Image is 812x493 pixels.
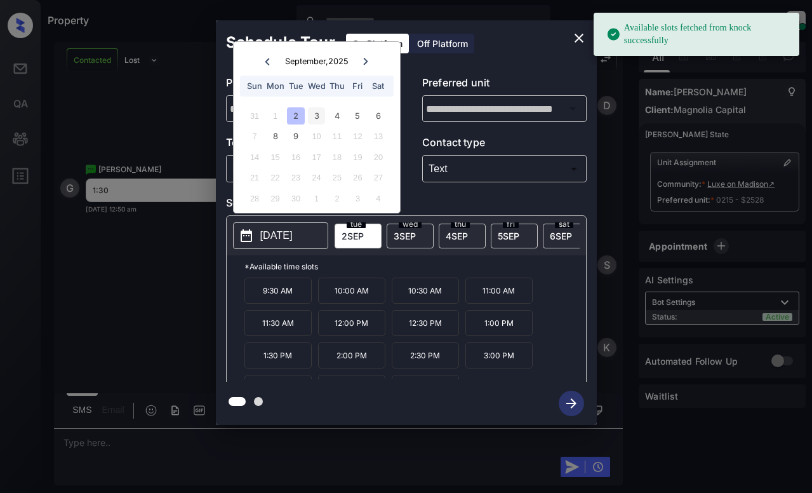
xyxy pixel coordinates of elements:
div: Not available Tuesday, September 16th, 2025 [287,149,304,166]
p: 9:30 AM [244,278,312,304]
div: date-select [335,224,382,248]
div: Not available Sunday, September 7th, 2025 [246,128,263,145]
div: Not available Sunday, September 28th, 2025 [246,190,263,207]
span: fri [503,220,519,228]
h2: Schedule Tour [216,20,345,65]
div: Not available Wednesday, September 24th, 2025 [308,169,325,186]
p: 3:00 PM [465,342,533,368]
span: sat [555,220,573,228]
span: 5 SEP [498,231,519,241]
div: Wed [308,78,325,95]
div: In Person [229,158,387,179]
p: 4:30 PM [392,375,459,401]
p: 10:30 AM [392,278,459,304]
p: 12:00 PM [318,310,385,336]
div: Not available Sunday, September 21st, 2025 [246,169,263,186]
div: Not available Monday, September 29th, 2025 [267,190,284,207]
div: Off Platform [411,34,474,53]
div: Tue [287,78,304,95]
div: Not available Thursday, September 25th, 2025 [328,169,345,186]
button: btn-next [551,387,592,420]
span: tue [347,220,366,228]
p: Preferred community [226,75,390,95]
div: Not available Friday, September 26th, 2025 [349,169,366,186]
div: Not available Saturday, September 13th, 2025 [369,128,387,145]
p: 11:00 AM [465,278,533,304]
div: date-select [439,224,486,248]
div: date-select [491,224,538,248]
p: 4:00 PM [318,375,385,401]
p: 1:00 PM [465,310,533,336]
div: Not available Wednesday, October 1st, 2025 [308,190,325,207]
div: Sat [369,78,387,95]
div: Choose Wednesday, September 3rd, 2025 [308,107,325,125]
div: Not available Wednesday, September 10th, 2025 [308,128,325,145]
div: Choose Thursday, September 4th, 2025 [328,107,345,125]
div: Not available Friday, October 3rd, 2025 [349,190,366,207]
div: date-select [543,224,590,248]
div: Fri [349,78,366,95]
div: Not available Monday, September 15th, 2025 [267,149,284,166]
div: Choose Friday, September 5th, 2025 [349,107,366,125]
div: Thu [328,78,345,95]
div: Not available Thursday, October 2nd, 2025 [328,190,345,207]
div: Choose Saturday, September 6th, 2025 [369,107,387,125]
span: 2 SEP [342,231,364,241]
div: Not available Saturday, September 20th, 2025 [369,149,387,166]
div: Not available Saturday, September 27th, 2025 [369,169,387,186]
div: Not available Thursday, September 18th, 2025 [328,149,345,166]
p: Select slot [226,195,587,215]
p: 3:30 PM [244,375,312,401]
p: *Available time slots [244,255,586,278]
span: 3 SEP [394,231,416,241]
div: Not available Wednesday, September 17th, 2025 [308,149,325,166]
div: Not available Friday, September 12th, 2025 [349,128,366,145]
span: wed [399,220,422,228]
p: [DATE] [260,228,293,243]
p: Preferred unit [422,75,587,95]
p: Tour type [226,135,390,155]
span: 6 SEP [550,231,572,241]
div: Text [425,158,583,179]
div: Not available Monday, September 1st, 2025 [267,107,284,125]
div: month 2025-09 [237,105,396,208]
p: 10:00 AM [318,278,385,304]
p: 12:30 PM [392,310,459,336]
div: Not available Sunday, September 14th, 2025 [246,149,263,166]
div: Choose Tuesday, September 9th, 2025 [287,128,304,145]
p: 1:30 PM [244,342,312,368]
div: Not available Tuesday, September 23rd, 2025 [287,169,304,186]
p: Contact type [422,135,587,155]
span: thu [451,220,470,228]
div: Not available Tuesday, September 30th, 2025 [287,190,304,207]
div: Not available Saturday, October 4th, 2025 [369,190,387,207]
p: 11:30 AM [244,310,312,336]
div: Not available Thursday, September 11th, 2025 [328,128,345,145]
div: Choose Tuesday, September 2nd, 2025 [287,107,304,125]
span: 4 SEP [446,231,468,241]
div: Not available Friday, September 19th, 2025 [349,149,366,166]
div: date-select [387,224,434,248]
button: [DATE] [233,222,328,249]
div: Not available Monday, September 22nd, 2025 [267,169,284,186]
div: Available slots fetched from knock successfully [606,17,789,52]
div: Mon [267,78,284,95]
button: close [566,25,592,51]
div: Sun [246,78,263,95]
div: Not available Sunday, August 31st, 2025 [246,107,263,125]
div: On Platform [346,34,409,53]
p: 2:00 PM [318,342,385,368]
p: 2:30 PM [392,342,459,368]
div: September , 2025 [285,57,349,66]
div: Choose Monday, September 8th, 2025 [267,128,284,145]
